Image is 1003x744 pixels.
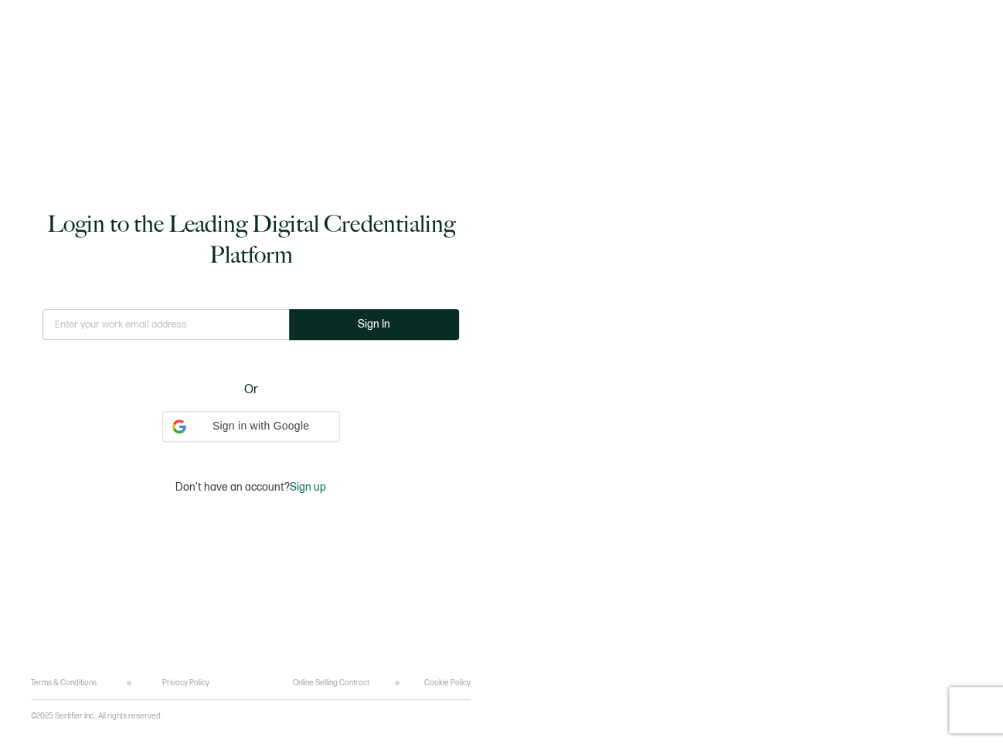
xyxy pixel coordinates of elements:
p: Don't have an account? [175,481,326,494]
span: Sign in with Google [192,418,330,434]
a: Terms & Conditions [31,678,97,688]
p: ©2025 Sertifier Inc.. All rights reserved. [31,712,162,721]
h1: Login to the Leading Digital Credentialing Platform [42,209,459,270]
span: Sign In [358,318,390,330]
a: Privacy Policy [162,678,209,688]
button: Sign In [289,309,459,340]
span: Sign up [290,481,326,494]
a: Online Selling Contract [293,678,369,688]
a: Cookie Policy [424,678,471,688]
input: Enter your work email address [42,309,289,340]
div: Sign in with Google [162,411,340,442]
span: Or [244,380,258,399]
